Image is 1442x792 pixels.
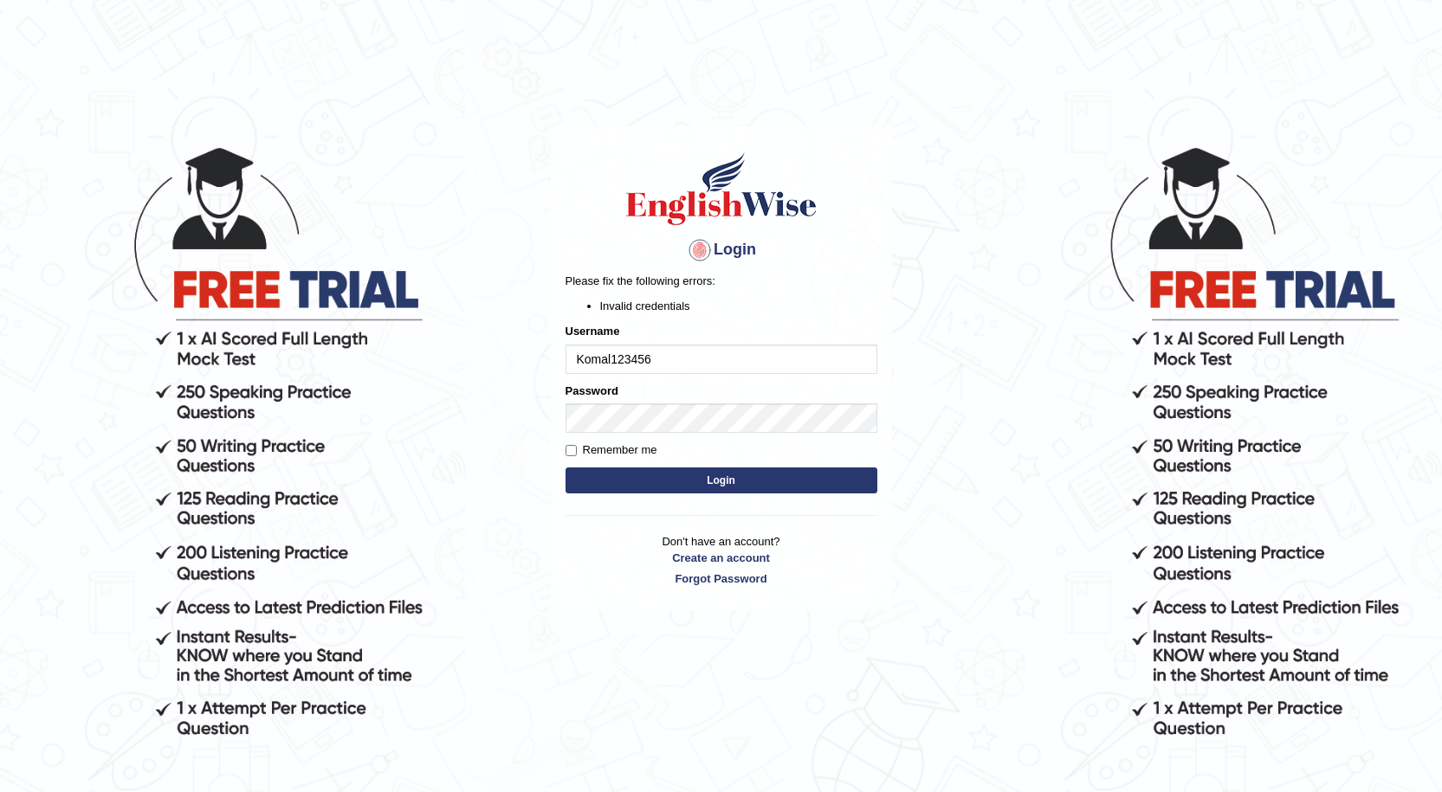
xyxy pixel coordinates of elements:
a: Forgot Password [566,570,877,587]
label: Username [566,323,620,339]
h4: Login [566,236,877,264]
label: Password [566,383,618,399]
p: Don't have an account? [566,533,877,587]
li: Invalid credentials [600,298,877,314]
label: Remember me [566,441,657,459]
img: Logo of English Wise sign in for intelligent practice with AI [623,150,820,228]
input: Remember me [566,445,577,456]
button: Login [566,467,877,493]
a: Create an account [566,550,877,566]
p: Please fix the following errors: [566,273,877,289]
